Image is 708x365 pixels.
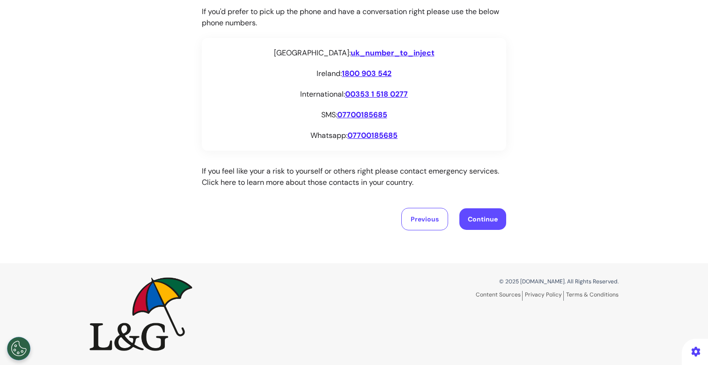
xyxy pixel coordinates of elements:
a: 07700185685 [337,110,387,120]
button: Previous [401,208,448,230]
p: If you'd prefer to pick up the phone and have a conversation right please use the below phone num... [202,6,506,29]
a: 00353 1 518 0277 [345,89,408,99]
button: Open Preferences [7,337,30,360]
img: Spectrum.Life logo [89,277,192,350]
div: Ireland: [211,68,497,79]
div: SMS: [211,109,497,121]
button: Continue [459,208,506,230]
div: [GEOGRAPHIC_DATA]: [211,47,497,59]
a: Content Sources [476,291,523,301]
a: 07700185685 [347,130,398,140]
a: 1800 903 542 [342,68,391,78]
div: International: [211,89,497,100]
p: If you feel like your a risk to yourself or others right please contact emergency services. Click... [202,166,506,188]
a: Privacy Policy [525,291,564,301]
p: © 2025 [DOMAIN_NAME]. All Rights Reserved. [361,277,619,286]
div: Whatsapp: [211,130,497,141]
a: uk_number_to_inject [351,48,435,58]
a: Terms & Conditions [566,291,619,298]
